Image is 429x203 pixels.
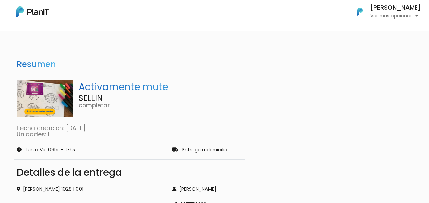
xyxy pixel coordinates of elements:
p: completar [78,103,242,109]
img: PlanIt Logo [353,4,368,19]
div: [PERSON_NAME] 1028 | 001 [17,186,164,193]
button: PlanIt Logo [PERSON_NAME] Ver más opciones [348,3,421,21]
p: SELLIN [78,94,242,103]
p: Activamente mute [78,80,242,94]
h3: Resumen [14,57,59,72]
p: Ver más opciones [370,14,421,18]
a: Unidades: 1 [17,130,49,138]
div: [PERSON_NAME] [172,186,242,193]
p: Fecha creacion: [DATE] [17,125,242,132]
img: Captura_de_pantalla_2025-07-29_113719.png [17,80,73,117]
p: Entrega a domicilio [182,148,227,152]
img: PlanIt Logo [16,6,49,17]
p: Lun a Vie 09hs - 17hs [26,148,75,152]
div: Detalles de la entrega [17,168,242,177]
h6: [PERSON_NAME] [370,5,421,11]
